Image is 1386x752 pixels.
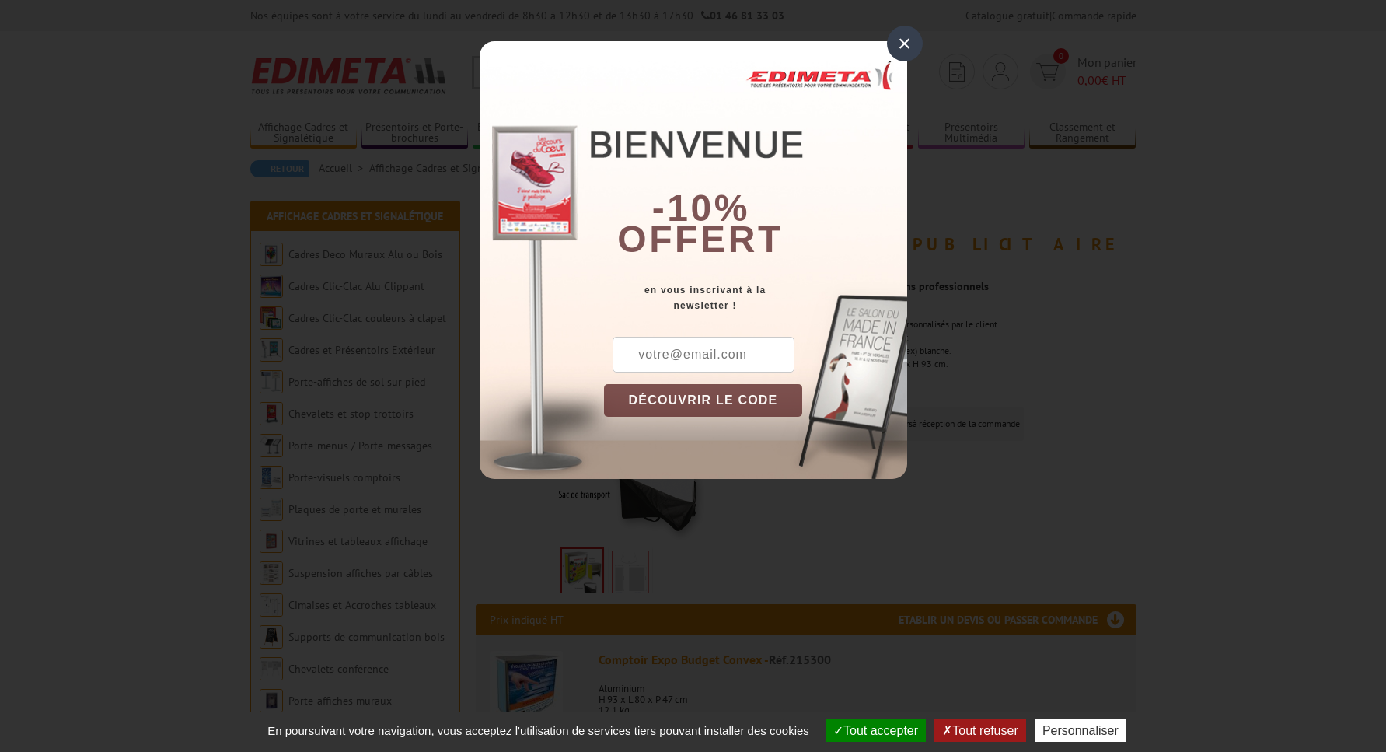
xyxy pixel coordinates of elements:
b: -10% [652,187,750,229]
input: votre@email.com [613,337,794,373]
div: × [887,26,923,61]
button: DÉCOUVRIR LE CODE [604,384,803,417]
span: En poursuivant votre navigation, vous acceptez l'utilisation de services tiers pouvant installer ... [260,724,817,737]
button: Tout accepter [826,719,926,742]
div: en vous inscrivant à la newsletter ! [604,282,907,313]
font: offert [617,219,784,260]
button: Personnaliser (fenêtre modale) [1035,719,1126,742]
button: Tout refuser [934,719,1025,742]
